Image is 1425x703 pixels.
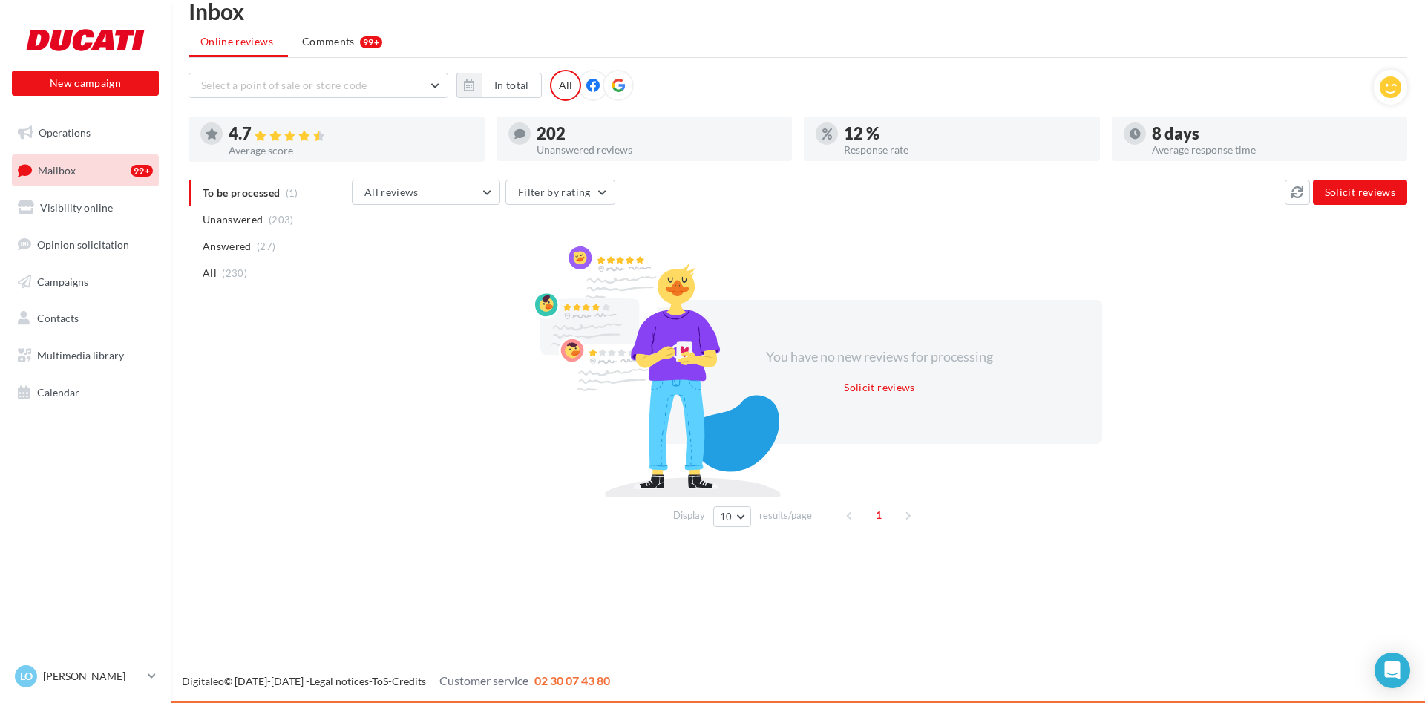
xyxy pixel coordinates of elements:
button: All reviews [352,180,500,205]
div: Unanswered reviews [537,145,781,155]
span: All reviews [364,186,419,198]
span: (27) [257,241,275,252]
div: 99+ [131,165,153,177]
a: Mailbox99+ [9,154,162,186]
span: Customer service [439,673,528,687]
div: 4.7 [229,125,473,143]
button: Filter by rating [505,180,615,205]
a: Credits [392,675,426,687]
a: ToS [372,675,388,687]
a: Opinion solicitation [9,229,162,261]
a: Visibility online [9,192,162,223]
span: Calendar [37,386,79,399]
div: Average response time [1152,145,1396,155]
span: Comments [302,34,355,49]
div: Response rate [844,145,1088,155]
div: All [550,70,581,101]
span: 10 [720,511,733,523]
div: 12 % [844,125,1088,142]
div: 8 days [1152,125,1396,142]
button: In total [456,73,542,98]
div: Open Intercom Messenger [1375,653,1410,688]
span: Unanswered [203,212,263,227]
span: Operations [39,126,91,139]
span: © [DATE]-[DATE] - - - [182,675,610,687]
span: (203) [269,214,294,226]
span: Contacts [37,312,79,324]
button: Select a point of sale or store code [189,73,448,98]
div: 99+ [360,36,382,48]
span: Visibility online [40,201,113,214]
span: (230) [222,267,247,279]
span: 02 30 07 43 80 [534,673,610,687]
span: Opinion solicitation [37,238,129,251]
a: LO [PERSON_NAME] [12,662,159,690]
span: Multimedia library [37,349,124,362]
button: In total [482,73,542,98]
a: Legal notices [309,675,369,687]
button: Solicit reviews [1313,180,1407,205]
span: All [203,266,217,281]
button: New campaign [12,71,159,96]
p: [PERSON_NAME] [43,669,142,684]
a: Contacts [9,303,162,334]
a: Digitaleo [182,675,224,687]
span: Mailbox [38,163,76,176]
span: results/page [759,509,812,523]
a: Campaigns [9,267,162,298]
div: 202 [537,125,781,142]
div: Average score [229,145,473,156]
button: 10 [713,506,751,527]
span: LO [20,669,33,684]
button: Solicit reviews [838,379,920,396]
a: Calendar [9,377,162,408]
span: Display [673,509,705,523]
a: Operations [9,117,162,148]
a: Multimedia library [9,340,162,371]
span: Select a point of sale or store code [201,79,367,91]
span: Campaigns [37,275,88,287]
span: Answered [203,239,252,254]
div: You have no new reviews for processing [752,347,1007,367]
span: 1 [867,503,891,527]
